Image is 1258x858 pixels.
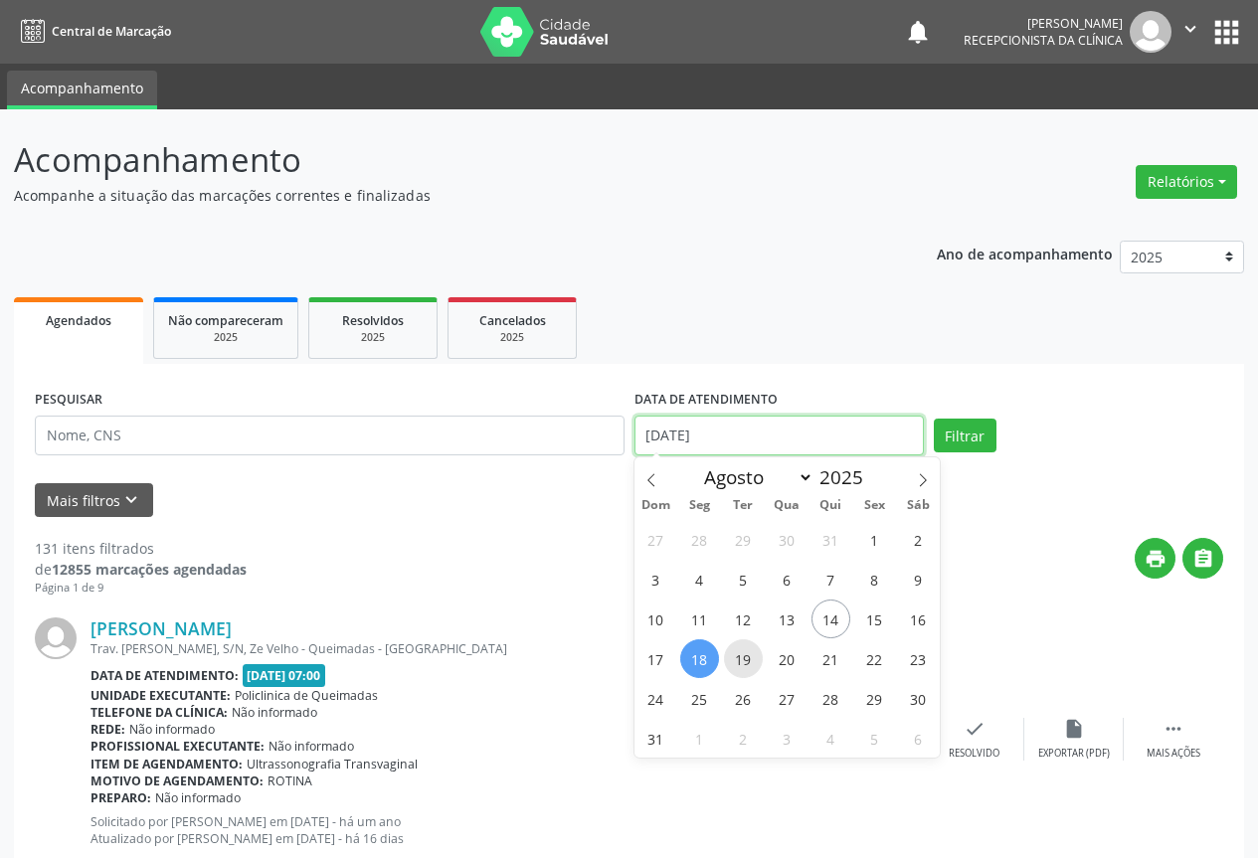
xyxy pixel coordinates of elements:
[35,538,247,559] div: 131 itens filtrados
[14,185,875,206] p: Acompanhe a situação das marcações correntes e finalizadas
[35,580,247,597] div: Página 1 de 9
[35,483,153,518] button: Mais filtroskeyboard_arrow_down
[1179,18,1201,40] i: 
[899,600,938,638] span: Agosto 16, 2025
[90,617,232,639] a: [PERSON_NAME]
[1163,718,1184,740] i: 
[46,312,111,329] span: Agendados
[811,719,850,758] span: Setembro 4, 2025
[724,719,763,758] span: Setembro 2, 2025
[811,639,850,678] span: Agosto 21, 2025
[14,15,171,48] a: Central de Marcação
[1135,538,1175,579] button: print
[636,520,675,559] span: Julho 27, 2025
[855,520,894,559] span: Agosto 1, 2025
[35,416,625,455] input: Nome, CNS
[899,719,938,758] span: Setembro 6, 2025
[724,639,763,678] span: Agosto 19, 2025
[904,18,932,46] button: notifications
[937,241,1113,265] p: Ano de acompanhamento
[14,135,875,185] p: Acompanhamento
[1130,11,1171,53] img: img
[677,499,721,512] span: Seg
[949,747,999,761] div: Resolvido
[247,756,418,772] span: Ultrassonografia Transvaginal
[899,679,938,718] span: Agosto 30, 2025
[695,463,814,491] select: Month
[1038,747,1110,761] div: Exportar (PDF)
[768,639,807,678] span: Agosto 20, 2025
[724,679,763,718] span: Agosto 26, 2025
[811,560,850,599] span: Agosto 7, 2025
[768,560,807,599] span: Agosto 6, 2025
[52,560,247,579] strong: 12855 marcações agendadas
[855,719,894,758] span: Setembro 5, 2025
[1136,165,1237,199] button: Relatórios
[934,419,996,452] button: Filtrar
[680,719,719,758] span: Setembro 1, 2025
[724,600,763,638] span: Agosto 12, 2025
[634,416,924,455] input: Selecione um intervalo
[90,640,925,657] div: Trav. [PERSON_NAME], S/N, Ze Velho - Queimadas - [GEOGRAPHIC_DATA]
[1063,718,1085,740] i: insert_drive_file
[636,679,675,718] span: Agosto 24, 2025
[680,600,719,638] span: Agosto 11, 2025
[813,464,879,490] input: Year
[243,664,326,687] span: [DATE] 07:00
[724,520,763,559] span: Julho 29, 2025
[636,560,675,599] span: Agosto 3, 2025
[680,679,719,718] span: Agosto 25, 2025
[964,32,1123,49] span: Recepcionista da clínica
[35,617,77,659] img: img
[52,23,171,40] span: Central de Marcação
[462,330,562,345] div: 2025
[1182,538,1223,579] button: 
[232,704,317,721] span: Não informado
[964,718,986,740] i: check
[90,756,243,772] b: Item de agendamento:
[1145,548,1167,570] i: print
[855,560,894,599] span: Agosto 8, 2025
[855,639,894,678] span: Agosto 22, 2025
[809,499,852,512] span: Qui
[90,667,239,684] b: Data de atendimento:
[855,679,894,718] span: Agosto 29, 2025
[90,813,925,847] p: Solicitado por [PERSON_NAME] em [DATE] - há um ano Atualizado por [PERSON_NAME] em [DATE] - há 16...
[811,600,850,638] span: Agosto 14, 2025
[636,719,675,758] span: Agosto 31, 2025
[680,639,719,678] span: Agosto 18, 2025
[90,721,125,738] b: Rede:
[90,687,231,704] b: Unidade executante:
[768,679,807,718] span: Agosto 27, 2025
[765,499,809,512] span: Qua
[235,687,378,704] span: Policlinica de Queimadas
[129,721,215,738] span: Não informado
[1147,747,1200,761] div: Mais ações
[323,330,423,345] div: 2025
[35,385,102,416] label: PESQUISAR
[899,520,938,559] span: Agosto 2, 2025
[342,312,404,329] span: Resolvidos
[1209,15,1244,50] button: apps
[269,738,354,755] span: Não informado
[1171,11,1209,53] button: 
[899,560,938,599] span: Agosto 9, 2025
[120,489,142,511] i: keyboard_arrow_down
[636,639,675,678] span: Agosto 17, 2025
[899,639,938,678] span: Agosto 23, 2025
[268,772,312,789] span: ROTINA
[680,560,719,599] span: Agosto 4, 2025
[634,499,678,512] span: Dom
[155,789,241,806] span: Não informado
[896,499,940,512] span: Sáb
[90,789,151,806] b: Preparo:
[35,559,247,580] div: de
[724,560,763,599] span: Agosto 5, 2025
[479,312,546,329] span: Cancelados
[811,520,850,559] span: Julho 31, 2025
[90,772,264,789] b: Motivo de agendamento:
[811,679,850,718] span: Agosto 28, 2025
[768,600,807,638] span: Agosto 13, 2025
[680,520,719,559] span: Julho 28, 2025
[90,738,265,755] b: Profissional executante:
